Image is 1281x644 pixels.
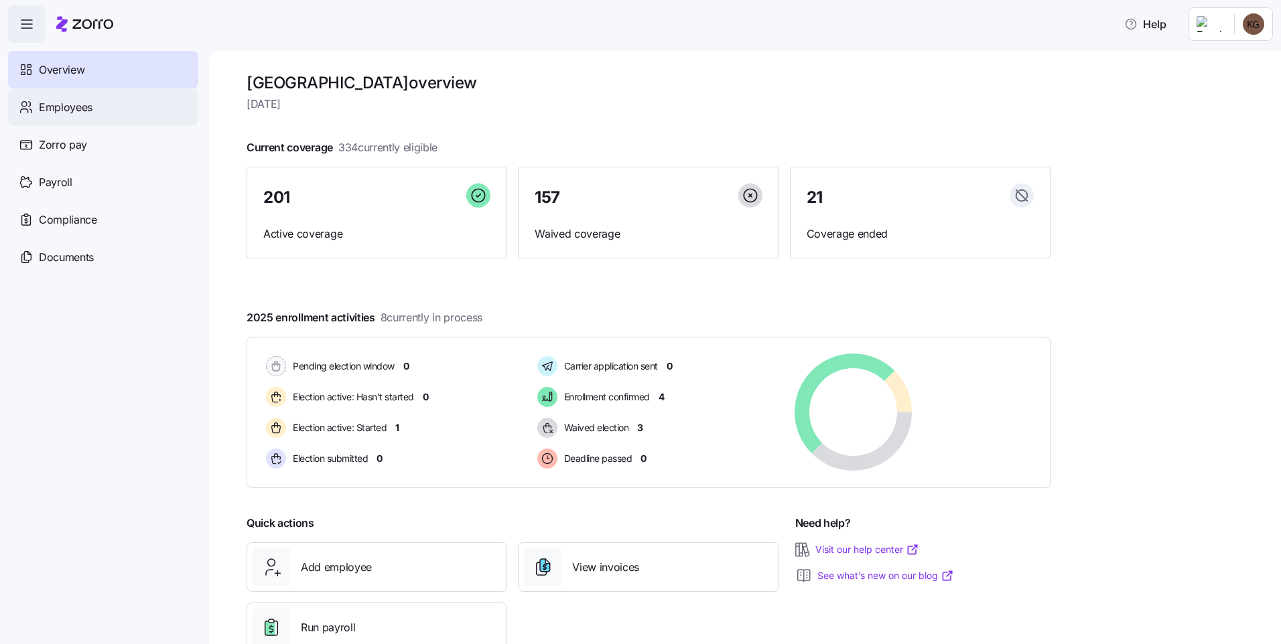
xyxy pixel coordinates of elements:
a: Overview [8,51,198,88]
h1: [GEOGRAPHIC_DATA] overview [247,72,1051,93]
button: Help [1114,11,1177,37]
span: Compliance [39,212,97,228]
span: 0 [403,359,409,373]
img: b34cea83cf096b89a2fb04a6d3fa81b3 [1243,13,1264,35]
span: 2025 enrollment activities [247,309,482,326]
span: Help [1124,16,1166,32]
span: Employees [39,99,92,116]
a: Visit our help center [815,543,919,556]
span: 201 [263,189,290,206]
span: Documents [39,249,94,266]
a: Compliance [8,201,198,238]
span: 1 [395,421,399,434]
span: 8 currently in process [381,309,482,326]
span: Carrier application sent [560,359,658,373]
span: View invoices [572,559,639,576]
span: 3 [637,421,643,434]
span: Overview [39,62,84,78]
span: Current coverage [247,139,437,156]
a: Employees [8,88,198,126]
img: Employer logo [1197,16,1223,32]
span: Add employee [301,559,372,576]
span: 21 [807,189,823,206]
span: Pending election window [289,359,395,373]
span: Waived election [560,421,629,434]
a: Documents [8,238,198,276]
a: Zorro pay [8,126,198,163]
span: Need help? [795,515,851,532]
span: Election active: Started [289,421,387,434]
span: 334 currently eligible [338,139,437,156]
span: [DATE] [247,96,1051,112]
span: Deadline passed [560,452,632,465]
a: See what’s new on our blog [817,569,954,582]
span: 0 [667,359,673,373]
span: Active coverage [263,226,490,242]
span: Election active: Hasn't started [289,390,414,404]
span: Enrollment confirmed [560,390,650,404]
span: Zorro pay [39,137,87,153]
span: Payroll [39,174,72,191]
span: 4 [659,390,665,404]
span: 0 [423,390,429,404]
span: Waived coverage [535,226,762,242]
span: Election submitted [289,452,368,465]
span: 157 [535,189,560,206]
span: 0 [640,452,647,465]
span: Run payroll [301,619,355,636]
span: Coverage ended [807,226,1034,242]
span: 0 [377,452,383,465]
a: Payroll [8,163,198,201]
span: Quick actions [247,515,314,532]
